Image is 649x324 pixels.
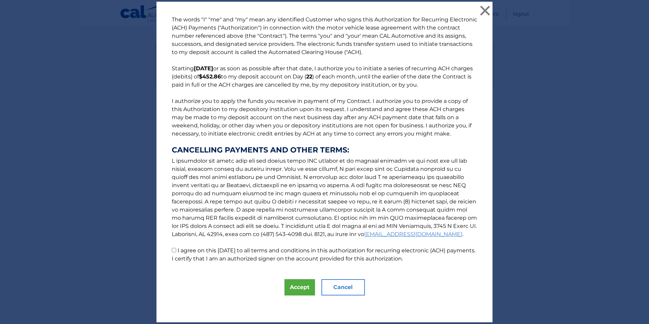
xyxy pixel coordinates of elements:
p: The words "I" "me" and "my" mean any identified Customer who signs this Authorization for Recurri... [165,16,484,263]
b: [DATE] [194,65,213,72]
button: Accept [284,279,315,295]
button: × [478,4,492,17]
label: I agree on this [DATE] to all terms and conditions in this authorization for recurring electronic... [172,247,476,262]
button: Cancel [321,279,365,295]
strong: CANCELLING PAYMENTS AND OTHER TERMS: [172,146,477,154]
a: [EMAIL_ADDRESS][DOMAIN_NAME] [364,231,462,237]
b: 22 [306,73,312,80]
b: $452.86 [199,73,221,80]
